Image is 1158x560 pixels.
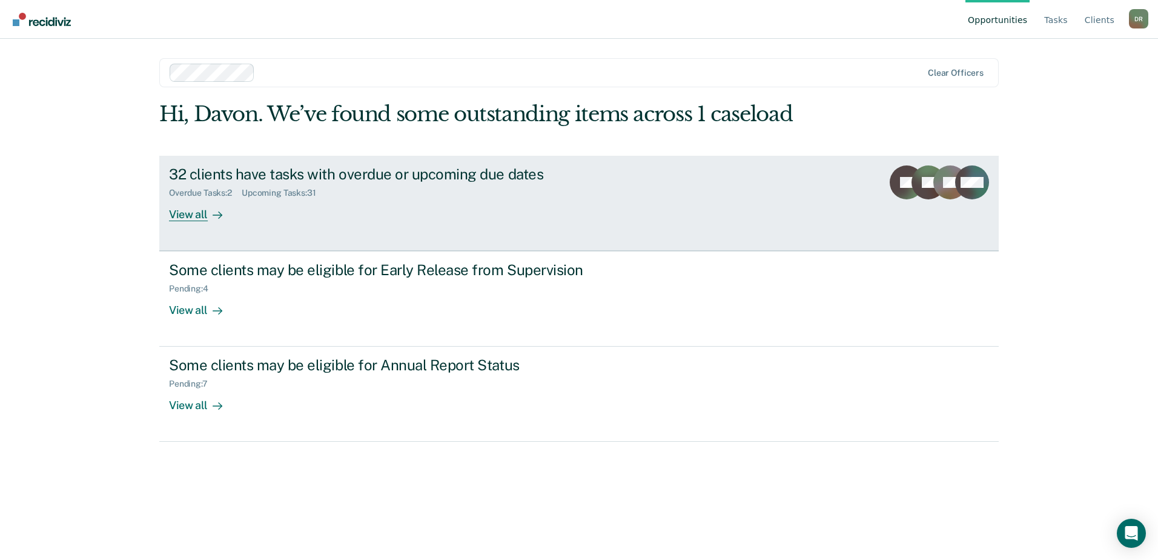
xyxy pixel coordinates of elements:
div: Pending : 4 [169,284,218,294]
a: 32 clients have tasks with overdue or upcoming due datesOverdue Tasks:2Upcoming Tasks:31View all [159,156,999,251]
a: Some clients may be eligible for Annual Report StatusPending:7View all [159,347,999,442]
button: Profile dropdown button [1129,9,1148,28]
div: View all [169,389,237,413]
div: Overdue Tasks : 2 [169,188,242,198]
div: View all [169,198,237,221]
div: Some clients may be eligible for Annual Report Status [169,356,594,374]
div: Pending : 7 [169,379,217,389]
div: Hi, Davon. We’ve found some outstanding items across 1 caseload [159,102,831,127]
a: Some clients may be eligible for Early Release from SupervisionPending:4View all [159,251,999,347]
div: Open Intercom Messenger [1117,519,1146,548]
div: 32 clients have tasks with overdue or upcoming due dates [169,165,594,183]
div: View all [169,294,237,318]
div: Some clients may be eligible for Early Release from Supervision [169,261,594,279]
div: Clear officers [928,68,984,78]
img: Recidiviz [13,13,71,26]
div: D R [1129,9,1148,28]
div: Upcoming Tasks : 31 [242,188,326,198]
